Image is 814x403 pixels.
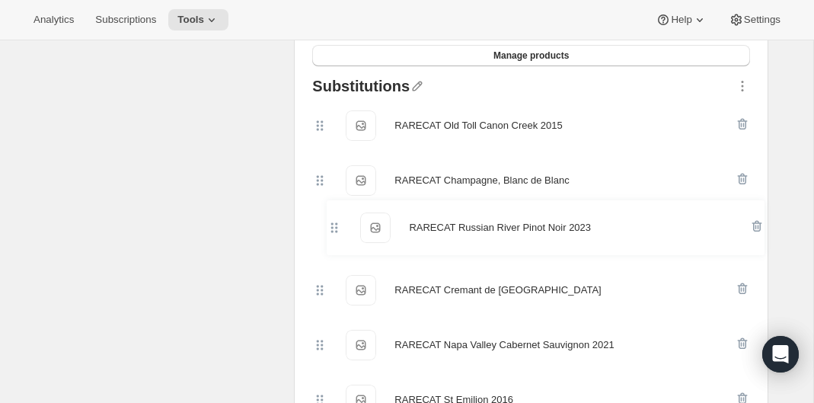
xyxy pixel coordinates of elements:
div: RARECAT Napa Valley Cabernet Sauvignon 2021 [394,337,614,353]
div: Open Intercom Messenger [762,336,799,373]
span: Manage products [493,50,569,62]
button: Subscriptions [86,9,165,30]
div: RARECAT Cremant de [GEOGRAPHIC_DATA] [394,283,601,298]
div: RARECAT Old Toll Canon Creek 2015 [394,118,562,133]
div: Substitutions [312,78,410,98]
span: Subscriptions [95,14,156,26]
span: Settings [744,14,780,26]
button: Manage products [312,45,750,66]
span: Help [671,14,691,26]
button: Analytics [24,9,83,30]
span: Tools [177,14,204,26]
button: Settings [720,9,790,30]
button: Help [646,9,716,30]
button: Tools [168,9,228,30]
span: Analytics [34,14,74,26]
div: RARECAT Champagne, Blanc de Blanc [394,173,569,188]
